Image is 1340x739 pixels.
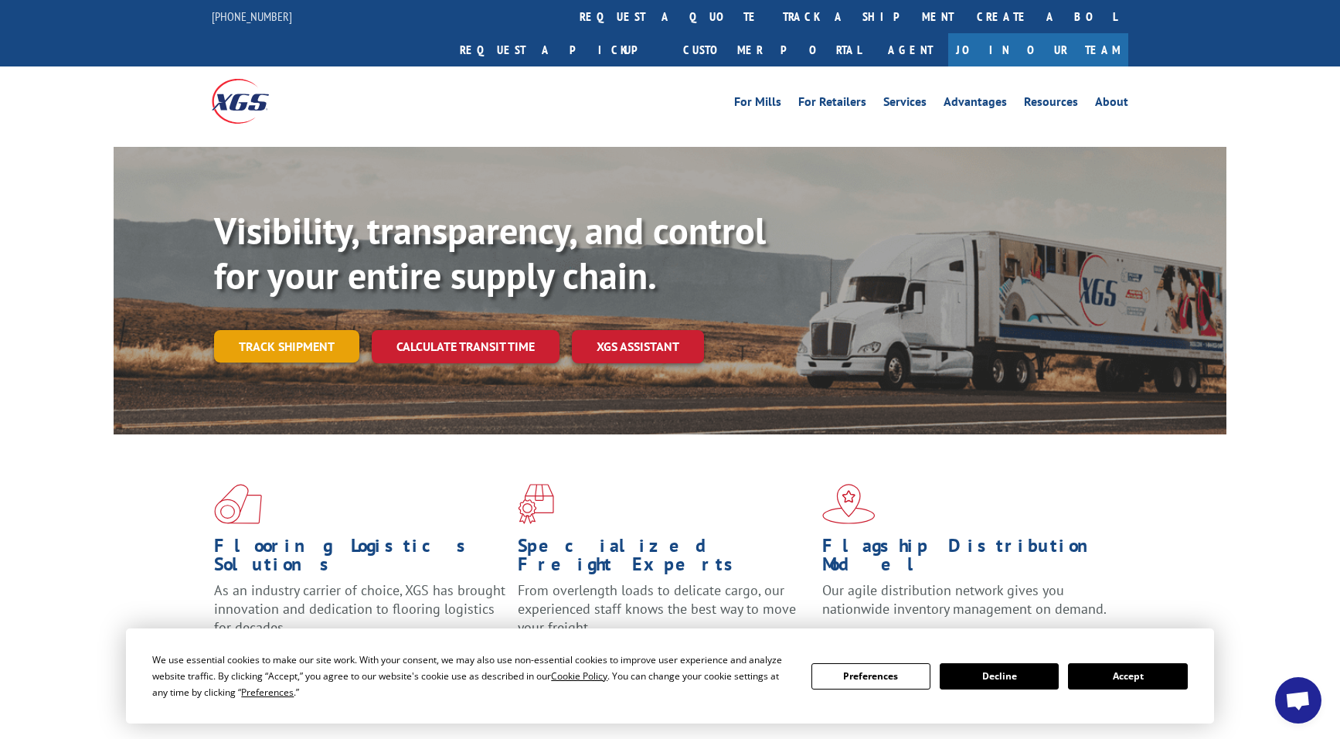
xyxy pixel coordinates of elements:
img: xgs-icon-flagship-distribution-model-red [822,484,876,524]
img: xgs-icon-total-supply-chain-intelligence-red [214,484,262,524]
img: xgs-icon-focused-on-flooring-red [518,484,554,524]
a: For Mills [734,96,781,113]
a: Services [883,96,927,113]
a: XGS ASSISTANT [572,330,704,363]
a: [PHONE_NUMBER] [212,9,292,24]
div: Open chat [1275,677,1321,724]
span: Preferences [241,686,294,699]
h1: Specialized Freight Experts [518,536,810,581]
p: From overlength loads to delicate cargo, our experienced staff knows the best way to move your fr... [518,581,810,650]
span: As an industry carrier of choice, XGS has brought innovation and dedication to flooring logistics... [214,581,505,636]
a: Advantages [944,96,1007,113]
span: Cookie Policy [551,669,607,683]
div: Cookie Consent Prompt [126,628,1214,724]
a: Track shipment [214,330,359,363]
a: Resources [1024,96,1078,113]
h1: Flagship Distribution Model [822,536,1114,581]
a: Customer Portal [672,33,872,66]
a: Calculate transit time [372,330,559,363]
h1: Flooring Logistics Solutions [214,536,506,581]
span: Our agile distribution network gives you nationwide inventory management on demand. [822,581,1107,618]
button: Accept [1068,663,1187,690]
div: We use essential cookies to make our site work. With your consent, we may also use non-essential ... [152,652,792,700]
b: Visibility, transparency, and control for your entire supply chain. [214,206,766,299]
a: About [1095,96,1128,113]
a: Agent [872,33,948,66]
button: Decline [940,663,1059,690]
a: Request a pickup [448,33,672,66]
a: For Retailers [798,96,866,113]
a: Join Our Team [948,33,1128,66]
button: Preferences [811,663,930,690]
